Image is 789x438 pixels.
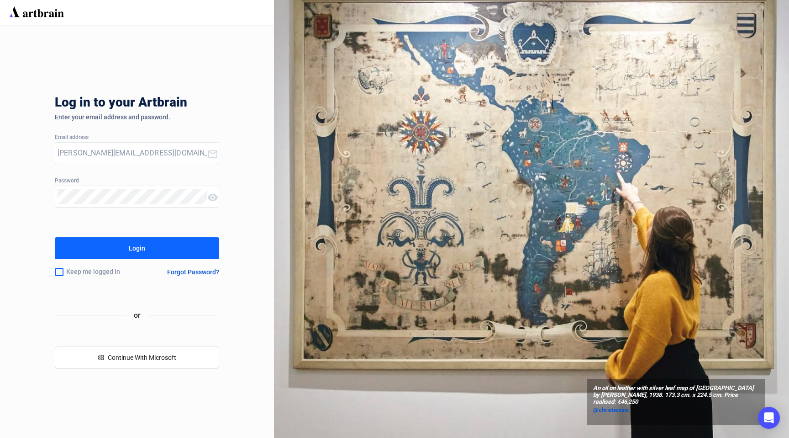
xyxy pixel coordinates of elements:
[108,354,176,361] span: Continue With Microsoft
[55,134,219,141] div: Email address
[55,95,329,113] div: Log in to your Artbrain
[593,406,759,415] a: @christiesinc
[129,241,145,256] div: Login
[55,347,219,369] button: windowsContinue With Microsoft
[55,113,219,121] div: Enter your email address and password.
[167,268,219,276] div: Forgot Password?
[593,385,759,406] span: An oil on leather with silver leaf map of [GEOGRAPHIC_DATA] by [PERSON_NAME], 1938. 173.3 cm. x 2...
[55,262,145,282] div: Keep me logged in
[758,407,780,429] div: Open Intercom Messenger
[593,406,629,413] span: @christiesinc
[55,237,219,259] button: Login
[55,178,219,184] div: Password
[58,146,207,160] input: Your Email
[98,354,104,361] span: windows
[126,310,148,321] span: or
